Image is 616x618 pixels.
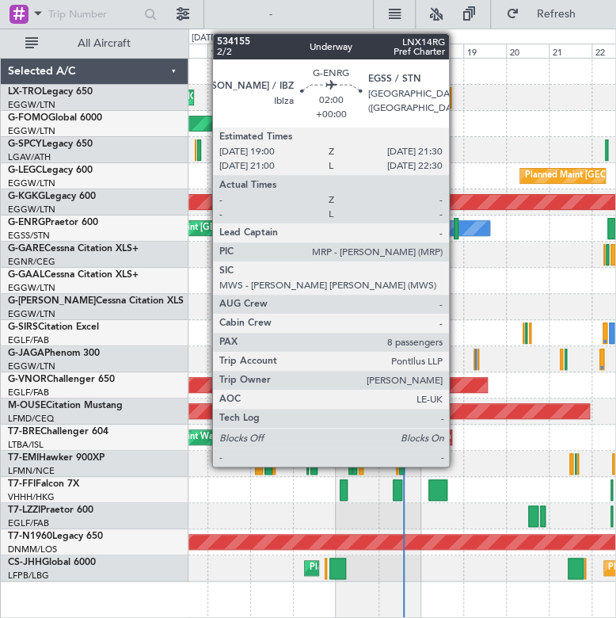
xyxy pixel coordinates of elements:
span: G-[PERSON_NAME] [8,296,96,306]
span: Refresh [523,9,589,20]
a: EGLF/FAB [8,387,49,399]
a: DNMM/LOS [8,544,57,555]
span: All Aircraft [41,38,167,49]
input: Trip Number [48,2,139,26]
a: LTBA/ISL [8,439,44,451]
a: G-GARECessna Citation XLS+ [8,244,139,254]
div: 14 [250,44,293,58]
span: T7-BRE [8,427,40,437]
a: G-LEGCLegacy 600 [8,166,93,175]
a: G-VNORChallenger 650 [8,375,115,384]
span: G-ENRG [8,218,45,227]
a: G-SPCYLegacy 650 [8,139,93,149]
a: G-JAGAPhenom 300 [8,349,100,358]
div: 17 [378,44,421,58]
button: All Aircraft [17,31,172,56]
span: G-GARE [8,244,44,254]
span: G-GAAL [8,270,44,280]
span: T7-LZZI [8,505,40,515]
a: G-[PERSON_NAME]Cessna Citation XLS [8,296,184,306]
a: EGGW/LTN [8,177,55,189]
a: LX-TROLegacy 650 [8,87,93,97]
span: LX-TRO [8,87,42,97]
span: G-SIRS [8,322,38,332]
a: EGLF/FAB [8,334,49,346]
a: LGAV/ATH [8,151,51,163]
div: 16 [336,44,378,58]
div: Grounded Warsaw ([GEOGRAPHIC_DATA]) [382,425,557,449]
a: CS-JHHGlobal 6000 [8,558,96,567]
a: EGSS/STN [8,230,50,242]
a: T7-LZZIPraetor 600 [8,505,93,515]
div: Planned Maint [GEOGRAPHIC_DATA] ([GEOGRAPHIC_DATA]) [232,321,481,345]
a: G-GAALCessna Citation XLS+ [8,270,139,280]
div: 15 [293,44,336,58]
span: G-SPCY [8,139,42,149]
a: EGGW/LTN [8,308,55,320]
a: EGLF/FAB [8,517,49,529]
a: G-ENRGPraetor 600 [8,218,98,227]
a: G-FOMOGlobal 6000 [8,113,102,123]
a: M-OUSECitation Mustang [8,401,123,410]
div: Planned Maint Warsaw ([GEOGRAPHIC_DATA]) [140,425,331,449]
div: 19 [463,44,506,58]
a: EGGW/LTN [8,99,55,111]
div: [DATE] [192,32,219,45]
button: Refresh [499,2,594,27]
a: EGGW/LTN [8,125,55,137]
div: Planned Maint [GEOGRAPHIC_DATA] ([GEOGRAPHIC_DATA]) [309,556,558,580]
div: 20 [506,44,549,58]
div: Planned Maint [272,269,329,292]
a: EGGW/LTN [8,204,55,216]
span: G-KGKG [8,192,45,201]
span: G-FOMO [8,113,48,123]
span: T7-EMI [8,453,39,463]
div: 21 [549,44,591,58]
a: LFMN/NCE [8,465,55,477]
span: G-JAGA [8,349,44,358]
div: Owner [254,295,281,319]
div: 13 [207,44,250,58]
a: EGGW/LTN [8,360,55,372]
a: T7-N1960Legacy 650 [8,532,103,541]
a: EGGW/LTN [8,282,55,294]
a: LFMD/CEQ [8,413,54,425]
a: LFPB/LBG [8,570,49,582]
span: CS-JHH [8,558,42,567]
span: G-VNOR [8,375,47,384]
div: Owner [340,216,367,240]
a: G-SIRSCitation Excel [8,322,99,332]
a: T7-EMIHawker 900XP [8,453,105,463]
a: EGNR/CEG [8,256,55,268]
div: No Crew [236,164,272,188]
a: T7-FFIFalcon 7X [8,479,79,489]
a: VHHH/HKG [8,491,55,503]
div: 18 [420,44,463,58]
div: Owner [291,347,318,371]
span: M-OUSE [8,401,46,410]
span: T7-FFI [8,479,36,489]
span: T7-N1960 [8,532,52,541]
a: T7-BREChallenger 604 [8,427,108,437]
span: G-LEGC [8,166,42,175]
a: G-KGKGLegacy 600 [8,192,96,201]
